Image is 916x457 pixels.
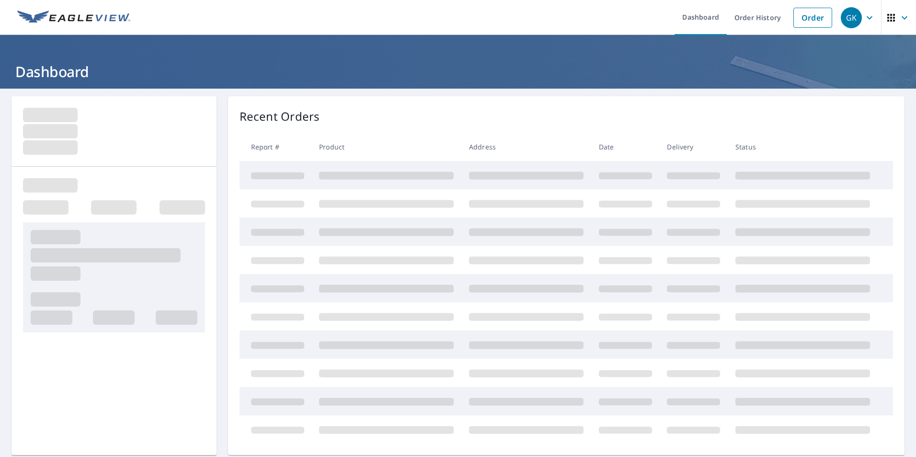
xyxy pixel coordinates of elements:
th: Address [461,133,591,161]
th: Status [728,133,878,161]
th: Product [311,133,461,161]
img: EV Logo [17,11,130,25]
a: Order [793,8,832,28]
th: Date [591,133,660,161]
th: Delivery [659,133,728,161]
h1: Dashboard [11,62,905,81]
p: Recent Orders [240,108,320,125]
th: Report # [240,133,312,161]
div: GK [841,7,862,28]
